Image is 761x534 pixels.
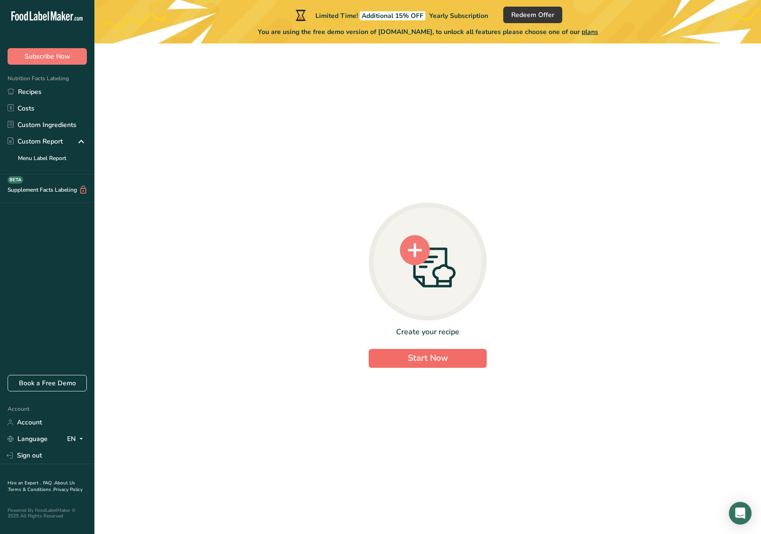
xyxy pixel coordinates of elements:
button: Subscribe Now [8,48,87,65]
button: Start Now [369,349,487,368]
span: Additional 15% OFF [360,11,425,20]
div: Open Intercom Messenger [729,502,752,525]
span: Subscribe Now [25,51,70,61]
span: You are using the free demo version of [DOMAIN_NAME], to unlock all features please choose one of... [258,27,598,37]
span: Yearly Subscription [429,11,488,20]
div: EN [67,433,87,445]
a: Book a Free Demo [8,375,87,391]
span: Start Now [408,352,448,364]
div: Limited Time! [294,9,488,21]
a: About Us . [8,480,75,493]
a: Language [8,431,48,447]
div: BETA [8,176,23,184]
span: plans [582,27,598,36]
span: Redeem Offer [511,10,554,20]
a: FAQ . [43,480,54,486]
a: Hire an Expert . [8,480,41,486]
a: Privacy Policy [53,486,83,493]
div: Custom Report [8,136,63,146]
button: Redeem Offer [503,7,562,23]
a: Terms & Conditions . [8,486,53,493]
div: Powered By FoodLabelMaker © 2025 All Rights Reserved [8,508,87,519]
div: Create your recipe [369,326,487,338]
